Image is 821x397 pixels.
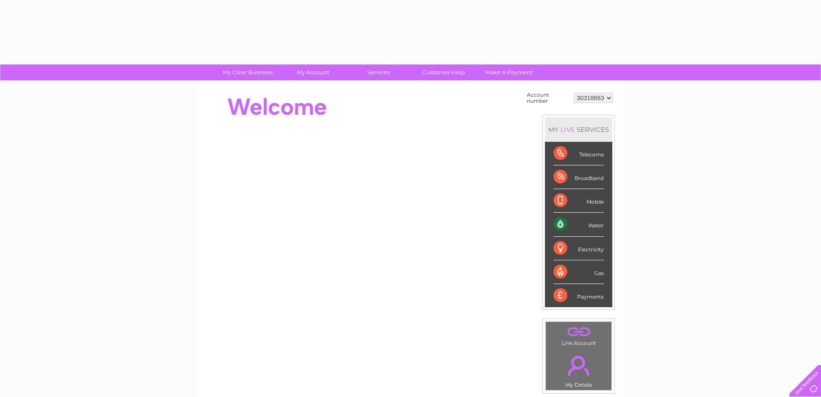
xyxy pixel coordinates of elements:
div: MY SERVICES [545,117,612,142]
div: Water [553,213,604,236]
td: Account number [525,90,572,106]
a: . [548,324,609,339]
a: Customer Help [408,64,479,80]
div: Mobile [553,189,604,213]
div: Gas [553,260,604,284]
div: Telecoms [553,142,604,165]
a: My Account [278,64,349,80]
div: Electricity [553,237,604,260]
a: My Clear Business [213,64,283,80]
td: My Details [545,348,612,391]
div: Payments [553,284,604,307]
div: Broadband [553,165,604,189]
a: Make A Payment [474,64,544,80]
div: LIVE [559,125,577,134]
a: . [548,351,609,381]
a: Services [343,64,414,80]
td: Link Account [545,321,612,348]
